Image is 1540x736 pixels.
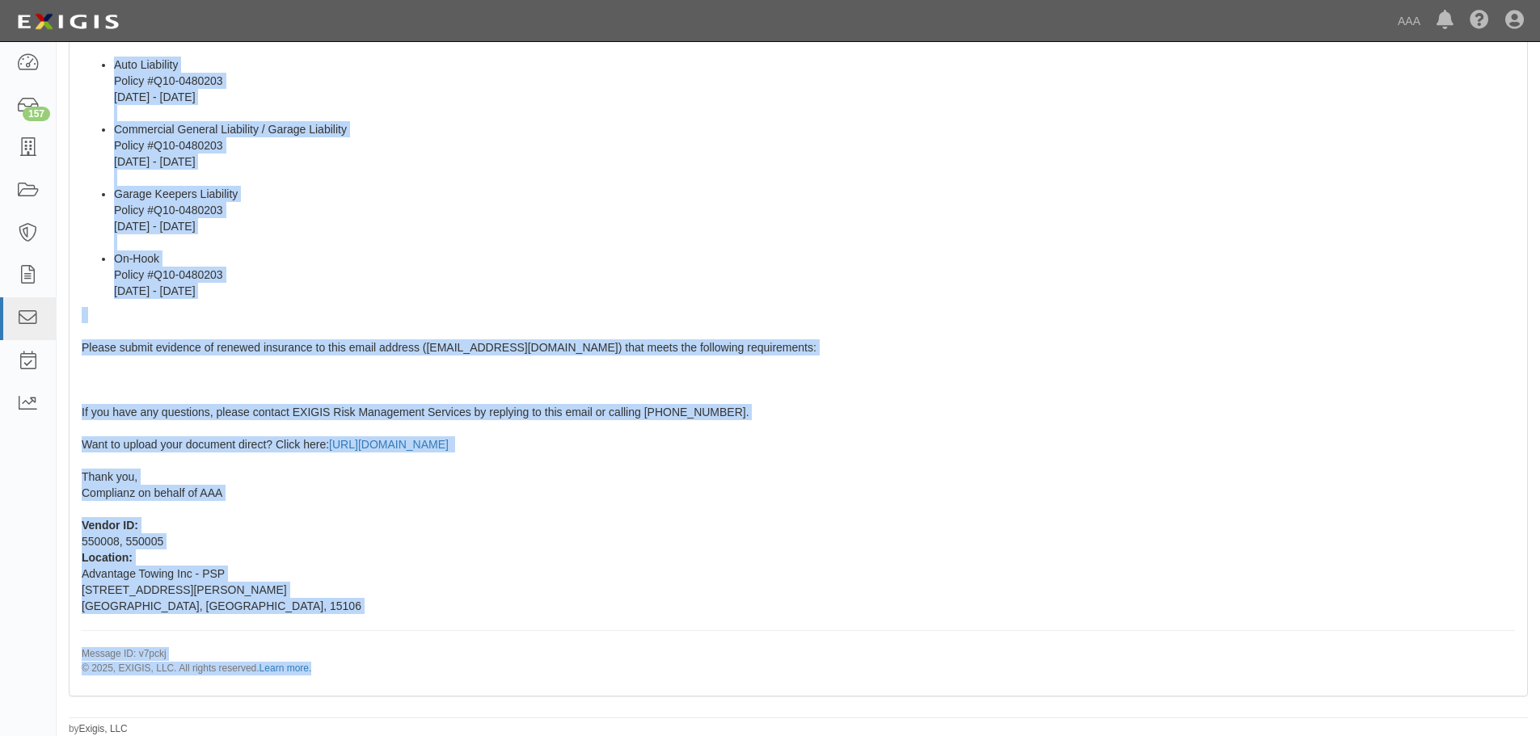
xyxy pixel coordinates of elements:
[1470,11,1489,31] i: Help Center - Complianz
[12,7,124,36] img: logo-5460c22ac91f19d4615b14bd174203de0afe785f0fc80cf4dbbc73dc1793850b.png
[114,57,1515,121] li: Auto Liability Policy #Q10-0480203 [DATE] - [DATE]
[79,723,128,734] a: Exigis, LLC
[82,551,133,564] b: Location:
[114,121,1515,186] li: Commercial General Liability / Garage Liability Policy #Q10-0480203 [DATE] - [DATE]
[1390,5,1428,37] a: AAA
[114,250,1515,299] li: On-Hook Policy #Q10-0480203 [DATE] - [DATE]
[82,519,138,532] b: Vendor ID:
[329,438,449,451] a: [URL][DOMAIN_NAME]
[259,662,312,674] a: Learn more.
[82,647,1515,675] p: Message ID: v7pckj © 2025, EXIGIS, LLC. All rights reserved.
[23,107,50,121] div: 157
[114,186,1515,250] li: Garage Keepers Liability Policy #Q10-0480203 [DATE] - [DATE]
[69,722,128,736] small: by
